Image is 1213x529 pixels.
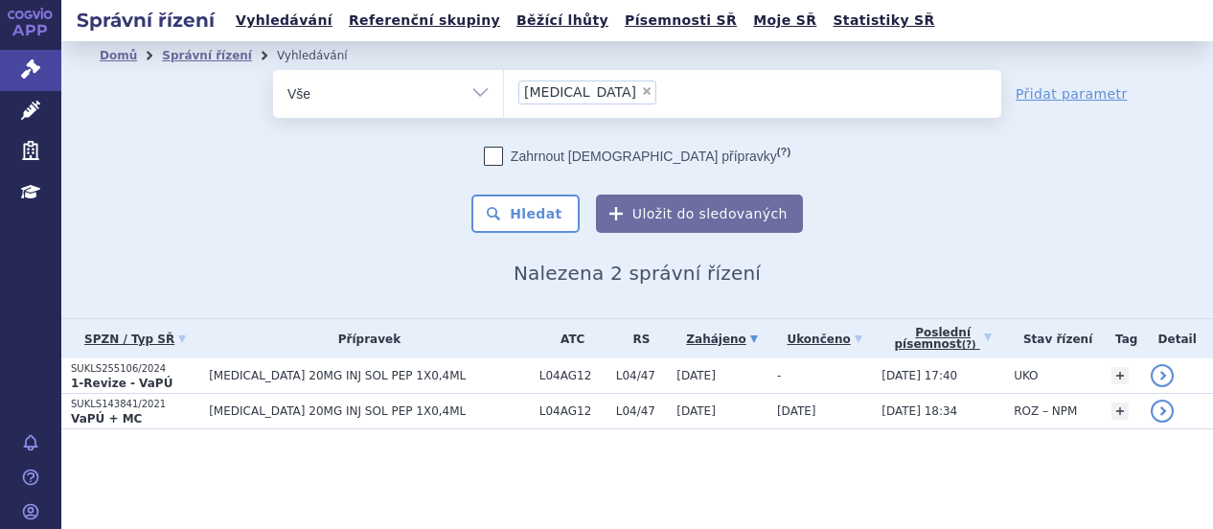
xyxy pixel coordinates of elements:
span: × [641,85,652,97]
th: ATC [530,319,606,358]
span: [MEDICAL_DATA] 20MG INJ SOL PEP 1X0,4ML [209,369,496,382]
strong: VaPÚ + MC [71,412,142,425]
a: Moje SŘ [747,8,822,34]
h2: Správní řízení [61,7,230,34]
a: SPZN / Typ SŘ [71,326,199,353]
a: Písemnosti SŘ [619,8,743,34]
span: Nalezena 2 správní řízení [514,262,761,285]
span: ROZ – NPM [1014,404,1077,418]
th: Detail [1141,319,1213,358]
span: - [777,369,781,382]
abbr: (?) [962,339,976,351]
span: [DATE] [777,404,816,418]
a: + [1111,402,1129,420]
p: SUKLS255106/2024 [71,362,199,376]
span: [DATE] [676,369,716,382]
abbr: (?) [777,146,790,158]
a: Poslednípísemnost(?) [881,319,1004,358]
a: Přidat parametr [1016,84,1128,103]
span: L04/47 [616,369,668,382]
a: + [1111,367,1129,384]
a: Statistiky SŘ [827,8,940,34]
a: detail [1151,364,1174,387]
a: Vyhledávání [230,8,338,34]
a: Zahájeno [676,326,767,353]
a: Referenční skupiny [343,8,506,34]
th: Tag [1102,319,1141,358]
a: Ukončeno [777,326,872,353]
th: RS [606,319,668,358]
button: Hledat [471,195,580,233]
strong: 1-Revize - VaPÚ [71,377,172,390]
input: [MEDICAL_DATA] [662,80,673,103]
a: Správní řízení [162,49,252,62]
span: L04AG12 [539,369,606,382]
span: [MEDICAL_DATA] 20MG INJ SOL PEP 1X0,4ML [209,404,496,418]
span: [DATE] 17:40 [881,369,957,382]
span: L04AG12 [539,404,606,418]
li: Vyhledávání [277,41,373,70]
a: detail [1151,400,1174,423]
span: [DATE] [676,404,716,418]
span: L04/47 [616,404,668,418]
a: Domů [100,49,137,62]
p: SUKLS143841/2021 [71,398,199,411]
th: Přípravek [199,319,530,358]
a: Běžící lhůty [511,8,614,34]
th: Stav řízení [1004,319,1102,358]
span: UKO [1014,369,1038,382]
button: Uložit do sledovaných [596,195,803,233]
span: [MEDICAL_DATA] [524,85,636,99]
span: [DATE] 18:34 [881,404,957,418]
label: Zahrnout [DEMOGRAPHIC_DATA] přípravky [484,147,790,166]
